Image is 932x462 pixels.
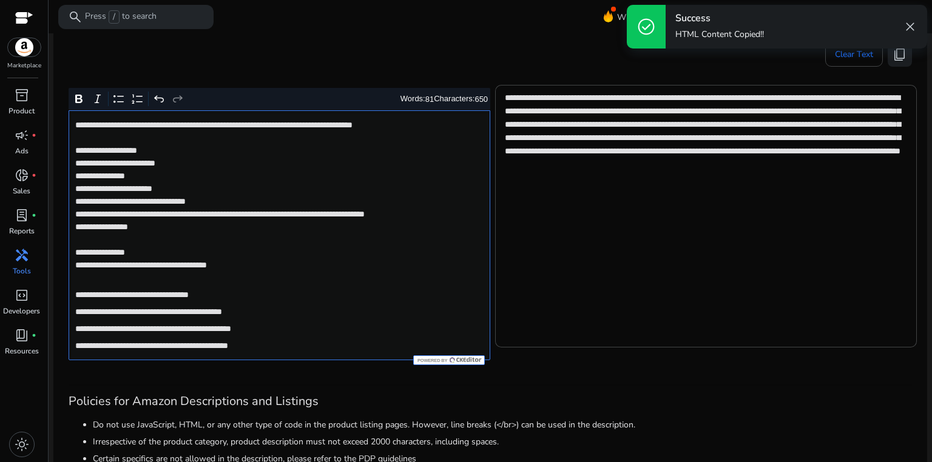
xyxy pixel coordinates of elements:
span: Powered by [416,358,447,363]
div: Rich Text Editor. Editing area: main. Press Alt+0 for help. [69,110,490,360]
span: light_mode [15,437,29,452]
p: Marketplace [7,61,41,70]
button: content_copy [888,42,912,67]
label: 650 [474,95,488,104]
span: inventory_2 [15,88,29,102]
span: close [903,19,917,34]
h3: Policies for Amazon Descriptions and Listings [69,394,912,409]
p: Ads [15,146,29,156]
span: What's New [617,7,664,28]
p: Resources [5,346,39,357]
span: search [68,10,83,24]
p: Developers [3,306,40,316]
li: Do not use JavaScript, HTML, or any other type of code in the product listing pages. However, lin... [93,418,912,431]
label: 81 [425,95,434,104]
h4: Success [675,13,764,24]
span: Clear Text [835,42,873,67]
p: HTML Content Copied!! [675,28,764,41]
button: Clear Text [825,42,883,67]
div: Words: Characters: [400,92,488,107]
span: / [109,10,120,24]
span: lab_profile [15,208,29,223]
li: Irrespective of the product category, product description must not exceed 2000 characters, includ... [93,435,912,448]
span: fiber_manual_record [32,173,36,178]
span: fiber_manual_record [32,213,36,218]
span: content_copy [893,47,907,62]
p: Product [8,105,35,116]
span: donut_small [15,168,29,182]
span: code_blocks [15,288,29,303]
span: check_circle [637,17,656,36]
span: fiber_manual_record [32,333,36,338]
p: Press to search [85,10,157,24]
span: handyman [15,248,29,263]
p: Tools [13,266,31,276]
span: fiber_manual_record [32,133,36,138]
p: Sales [13,186,30,196]
div: Editor toolbar [69,88,490,111]
img: amazon.svg [8,38,41,56]
p: Reports [9,226,35,236]
span: book_4 [15,328,29,343]
span: campaign [15,128,29,142]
